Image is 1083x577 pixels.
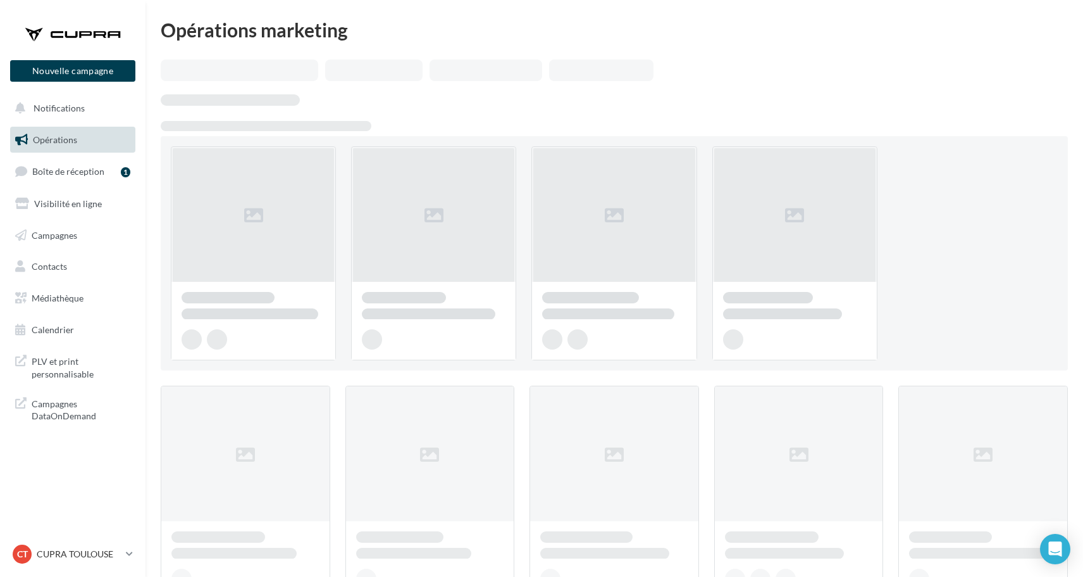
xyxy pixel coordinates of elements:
[33,134,77,145] span: Opérations
[121,167,130,177] div: 1
[32,324,74,335] span: Calendrier
[1040,534,1070,564] div: Open Intercom Messenger
[32,395,130,422] span: Campagnes DataOnDemand
[8,158,138,185] a: Boîte de réception1
[32,353,130,380] span: PLV et print personnalisable
[32,166,104,177] span: Boîte de réception
[161,20,1068,39] div: Opérations marketing
[8,95,133,122] button: Notifications
[34,103,85,113] span: Notifications
[32,293,84,303] span: Médiathèque
[32,229,77,240] span: Campagnes
[17,548,28,561] span: CT
[10,60,135,82] button: Nouvelle campagne
[8,285,138,312] a: Médiathèque
[8,191,138,217] a: Visibilité en ligne
[32,261,67,272] span: Contacts
[10,542,135,566] a: CT CUPRA TOULOUSE
[8,348,138,385] a: PLV et print personnalisable
[8,127,138,153] a: Opérations
[8,317,138,343] a: Calendrier
[37,548,121,561] p: CUPRA TOULOUSE
[8,222,138,249] a: Campagnes
[8,390,138,428] a: Campagnes DataOnDemand
[8,253,138,280] a: Contacts
[34,198,102,209] span: Visibilité en ligne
